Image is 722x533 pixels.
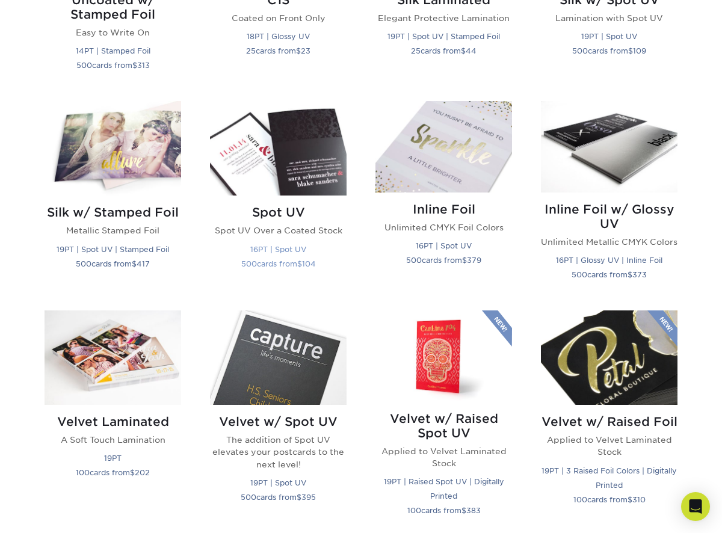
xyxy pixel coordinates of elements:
[45,224,181,236] p: Metallic Stamped Foil
[241,259,257,268] span: 500
[76,61,150,70] small: cards from
[241,259,316,268] small: cards from
[247,32,310,41] small: 18PT | Glossy UV
[45,310,181,405] img: Velvet Laminated Postcards
[628,46,633,55] span: $
[541,12,677,24] p: Lamination with Spot UV
[45,26,181,39] p: Easy to Write On
[137,259,150,268] span: 417
[241,493,256,502] span: 500
[210,101,347,196] img: Spot UV Postcards
[632,495,646,504] span: 310
[556,256,662,265] small: 16PT | Glossy UV | Inline Foil
[241,493,316,502] small: cards from
[375,101,512,296] a: Inline Foil Postcards Inline Foil Unlimited CMYK Foil Colors 16PT | Spot UV 500cards from$379
[633,46,646,55] span: 109
[647,310,677,347] img: New Product
[411,46,421,55] span: 25
[541,466,677,490] small: 19PT | 3 Raised Foil Colors | Digitally Printed
[384,477,504,501] small: 19PT | Raised Spot UV | Digitally Printed
[541,202,677,231] h2: Inline Foil w/ Glossy UV
[104,454,122,463] small: 19PT
[572,270,587,279] span: 500
[296,46,301,55] span: $
[461,506,466,515] span: $
[482,310,512,347] img: New Product
[297,493,301,502] span: $
[250,478,306,487] small: 19PT | Spot UV
[681,492,710,521] div: Open Intercom Messenger
[302,259,316,268] span: 104
[210,434,347,470] p: The addition of Spot UV elevates your postcards to the next level!
[375,310,512,401] img: Velvet w/ Raised Spot UV Postcards
[210,310,347,532] a: Velvet w/ Spot UV Postcards Velvet w/ Spot UV The addition of Spot UV elevates your postcards to ...
[76,468,90,477] span: 100
[375,445,512,470] p: Applied to Velvet Laminated Stock
[297,259,302,268] span: $
[466,506,481,515] span: 383
[135,468,150,477] span: 202
[541,101,677,296] a: Inline Foil w/ Glossy UV Postcards Inline Foil w/ Glossy UV Unlimited Metallic CMYK Colors 16PT |...
[406,256,481,265] small: cards from
[572,46,588,55] span: 500
[210,414,347,429] h2: Velvet w/ Spot UV
[210,205,347,220] h2: Spot UV
[462,256,467,265] span: $
[541,434,677,458] p: Applied to Velvet Laminated Stock
[132,259,137,268] span: $
[375,101,512,192] img: Inline Foil Postcards
[132,61,137,70] span: $
[466,46,477,55] span: 44
[581,32,637,41] small: 19PT | Spot UV
[210,310,347,405] img: Velvet w/ Spot UV Postcards
[628,495,632,504] span: $
[45,310,181,532] a: Velvet Laminated Postcards Velvet Laminated A Soft Touch Lamination 19PT 100cards from$202
[416,241,472,250] small: 16PT | Spot UV
[541,414,677,429] h2: Velvet w/ Raised Foil
[210,101,347,296] a: Spot UV Postcards Spot UV Spot UV Over a Coated Stock 16PT | Spot UV 500cards from$104
[375,411,512,440] h2: Velvet w/ Raised Spot UV
[210,224,347,236] p: Spot UV Over a Coated Stock
[375,221,512,233] p: Unlimited CMYK Foil Colors
[57,245,169,254] small: 19PT | Spot UV | Stamped Foil
[76,259,150,268] small: cards from
[387,32,500,41] small: 19PT | Spot UV | Stamped Foil
[250,245,306,254] small: 16PT | Spot UV
[45,101,181,296] a: Silk w/ Stamped Foil Postcards Silk w/ Stamped Foil Metallic Stamped Foil 19PT | Spot UV | Stampe...
[461,46,466,55] span: $
[407,506,421,515] span: 100
[406,256,422,265] span: 500
[375,202,512,217] h2: Inline Foil
[632,270,647,279] span: 373
[76,259,91,268] span: 500
[130,468,135,477] span: $
[76,61,92,70] span: 500
[467,256,481,265] span: 379
[411,46,477,55] small: cards from
[375,310,512,532] a: Velvet w/ Raised Spot UV Postcards Velvet w/ Raised Spot UV Applied to Velvet Laminated Stock 19P...
[375,12,512,24] p: Elegant Protective Lamination
[628,270,632,279] span: $
[45,414,181,429] h2: Velvet Laminated
[246,46,310,55] small: cards from
[301,46,310,55] span: 23
[573,495,587,504] span: 100
[541,310,677,532] a: Velvet w/ Raised Foil Postcards Velvet w/ Raised Foil Applied to Velvet Laminated Stock 19PT | 3 ...
[137,61,150,70] span: 313
[246,46,256,55] span: 25
[45,434,181,446] p: A Soft Touch Lamination
[45,101,181,196] img: Silk w/ Stamped Foil Postcards
[301,493,316,502] span: 395
[76,468,150,477] small: cards from
[407,506,481,515] small: cards from
[541,101,677,192] img: Inline Foil w/ Glossy UV Postcards
[76,46,150,55] small: 14PT | Stamped Foil
[541,236,677,248] p: Unlimited Metallic CMYK Colors
[210,12,347,24] p: Coated on Front Only
[541,310,677,405] img: Velvet w/ Raised Foil Postcards
[45,205,181,220] h2: Silk w/ Stamped Foil
[572,46,646,55] small: cards from
[572,270,647,279] small: cards from
[573,495,646,504] small: cards from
